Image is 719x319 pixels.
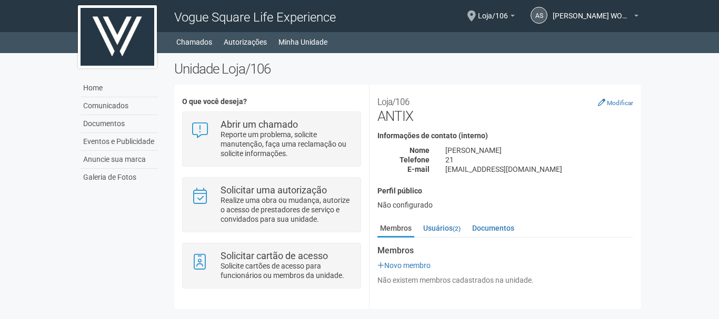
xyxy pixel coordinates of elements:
span: Vogue Square Life Experience [174,10,336,25]
a: Documentos [81,115,158,133]
h2: Unidade Loja/106 [174,61,641,77]
a: Solicitar uma autorização Realize uma obra ou mudança, autorize o acesso de prestadores de serviç... [191,186,352,224]
p: Reporte um problema, solicite manutenção, faça uma reclamação ou solicite informações. [221,130,353,158]
div: [PERSON_NAME] [437,146,641,155]
h4: O que você deseja? [182,98,361,106]
a: Anuncie sua marca [81,151,158,169]
a: Comunicados [81,97,158,115]
a: Abrir um chamado Reporte um problema, solicite manutenção, faça uma reclamação ou solicite inform... [191,120,352,158]
a: Modificar [598,98,633,107]
img: logo.jpg [78,5,157,68]
h4: Perfil público [377,187,633,195]
span: ARTHUR SANG WON SHIN [553,2,632,20]
a: Eventos e Publicidade [81,133,158,151]
span: Loja/106 [478,2,508,20]
strong: Abrir um chamado [221,119,298,130]
h4: Informações de contato (interno) [377,132,633,140]
a: [PERSON_NAME] WON SHIN [553,13,638,22]
a: Chamados [176,35,212,49]
small: (2) [453,225,461,232]
strong: Nome [410,146,430,155]
a: AS [531,7,547,24]
p: Solicite cartões de acesso para funcionários ou membros da unidade. [221,261,353,280]
a: Usuários(2) [421,220,463,236]
p: Realize uma obra ou mudança, autorize o acesso de prestadores de serviço e convidados para sua un... [221,195,353,224]
strong: Solicitar uma autorização [221,184,327,195]
small: Modificar [607,99,633,107]
div: Não configurado [377,200,633,210]
a: Membros [377,220,414,238]
a: Documentos [470,220,517,236]
a: Novo membro [377,261,431,270]
div: 21 [437,155,641,164]
h2: ANTIX [377,92,633,124]
a: Autorizações [224,35,267,49]
small: Loja/106 [377,97,410,107]
a: Galeria de Fotos [81,169,158,186]
div: Não existem membros cadastrados na unidade. [377,275,633,285]
a: Minha Unidade [278,35,327,49]
strong: Membros [377,246,633,255]
a: Loja/106 [478,13,515,22]
div: [EMAIL_ADDRESS][DOMAIN_NAME] [437,164,641,174]
strong: Solicitar cartão de acesso [221,250,328,261]
a: Solicitar cartão de acesso Solicite cartões de acesso para funcionários ou membros da unidade. [191,251,352,280]
strong: Telefone [400,156,430,164]
a: Home [81,79,158,97]
strong: E-mail [407,165,430,173]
